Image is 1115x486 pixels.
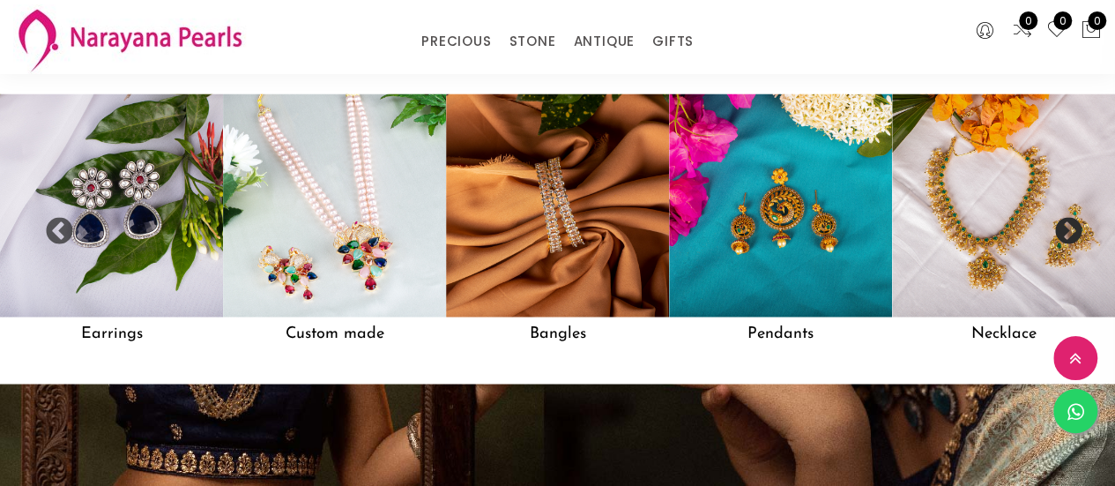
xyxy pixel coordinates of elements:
[1081,19,1102,42] button: 0
[573,28,635,55] a: ANTIQUE
[223,93,446,317] img: Custom made
[421,28,491,55] a: PRECIOUS
[652,28,694,55] a: GIFTS
[892,317,1115,350] h5: Necklace
[669,317,892,350] h5: Pendants
[892,93,1115,317] img: Necklace
[1088,11,1106,30] span: 0
[446,317,669,350] h5: Bangles
[223,317,446,350] h5: Custom made
[446,93,669,317] img: Bangles
[1012,19,1033,42] a: 0
[1046,19,1067,42] a: 0
[1019,11,1037,30] span: 0
[44,217,62,235] button: Previous
[669,93,892,317] img: Pendants
[509,28,555,55] a: STONE
[1053,217,1071,235] button: Next
[1053,11,1072,30] span: 0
